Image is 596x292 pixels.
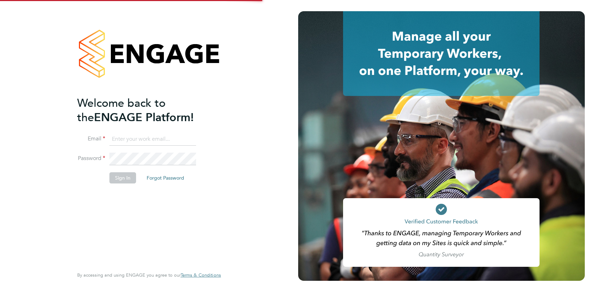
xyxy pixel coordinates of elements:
a: Terms & Conditions [181,272,221,278]
label: Email [77,135,105,142]
h2: ENGAGE Platform! [77,96,214,125]
span: Welcome back to the [77,96,166,124]
span: Terms & Conditions [181,272,221,278]
span: By accessing and using ENGAGE you agree to our [77,272,221,278]
button: Forgot Password [141,172,190,183]
button: Sign In [109,172,136,183]
input: Enter your work email... [109,133,196,146]
label: Password [77,155,105,162]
